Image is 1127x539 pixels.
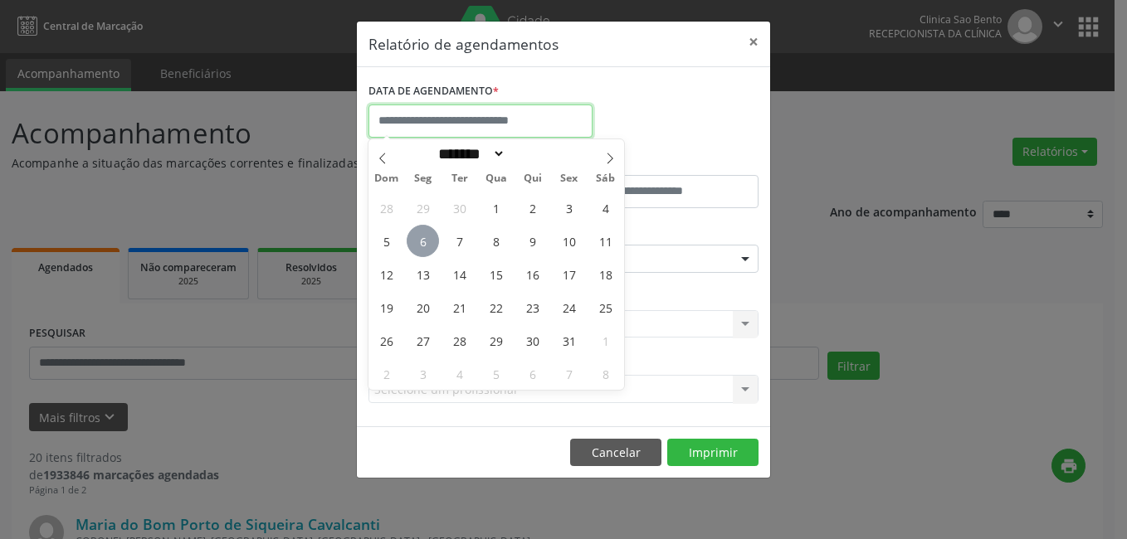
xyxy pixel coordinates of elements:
span: Dom [368,173,405,184]
span: Outubro 4, 2025 [589,192,622,224]
span: Outubro 9, 2025 [516,225,549,257]
span: Outubro 6, 2025 [407,225,439,257]
span: Outubro 24, 2025 [553,291,585,323]
span: Outubro 22, 2025 [480,291,512,323]
span: Outubro 10, 2025 [553,225,585,257]
input: Year [505,145,560,163]
span: Outubro 31, 2025 [553,324,585,357]
span: Sáb [588,173,624,184]
span: Outubro 20, 2025 [407,291,439,323]
select: Month [432,145,505,163]
span: Outubro 26, 2025 [370,324,402,357]
span: Outubro 27, 2025 [407,324,439,357]
span: Outubro 21, 2025 [443,291,476,323]
label: DATA DE AGENDAMENTO [368,79,499,104]
span: Outubro 16, 2025 [516,258,549,290]
span: Outubro 2, 2025 [516,192,549,224]
span: Novembro 5, 2025 [480,357,512,390]
button: Cancelar [570,439,661,467]
span: Outubro 13, 2025 [407,258,439,290]
span: Ter [442,173,478,184]
span: Qui [515,173,551,184]
span: Outubro 11, 2025 [589,225,622,257]
span: Novembro 7, 2025 [553,357,585,390]
span: Novembro 6, 2025 [516,357,549,390]
span: Outubro 1, 2025 [480,192,512,224]
button: Close [737,22,770,62]
button: Imprimir [667,439,759,467]
span: Outubro 18, 2025 [589,258,622,290]
span: Outubro 3, 2025 [553,192,585,224]
span: Outubro 19, 2025 [370,291,402,323]
span: Setembro 28, 2025 [370,192,402,224]
span: Outubro 8, 2025 [480,225,512,257]
span: Outubro 7, 2025 [443,225,476,257]
span: Outubro 29, 2025 [480,324,512,357]
span: Outubro 30, 2025 [516,324,549,357]
span: Novembro 3, 2025 [407,357,439,390]
span: Setembro 30, 2025 [443,192,476,224]
span: Outubro 5, 2025 [370,225,402,257]
span: Sex [551,173,588,184]
label: ATÉ [568,149,759,175]
span: Setembro 29, 2025 [407,192,439,224]
h5: Relatório de agendamentos [368,33,559,55]
span: Outubro 23, 2025 [516,291,549,323]
span: Outubro 12, 2025 [370,258,402,290]
span: Novembro 1, 2025 [589,324,622,357]
span: Outubro 28, 2025 [443,324,476,357]
span: Outubro 17, 2025 [553,258,585,290]
span: Outubro 15, 2025 [480,258,512,290]
span: Novembro 2, 2025 [370,357,402,390]
span: Seg [405,173,442,184]
span: Novembro 8, 2025 [589,357,622,390]
span: Outubro 14, 2025 [443,258,476,290]
span: Novembro 4, 2025 [443,357,476,390]
span: Qua [478,173,515,184]
span: Outubro 25, 2025 [589,291,622,323]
